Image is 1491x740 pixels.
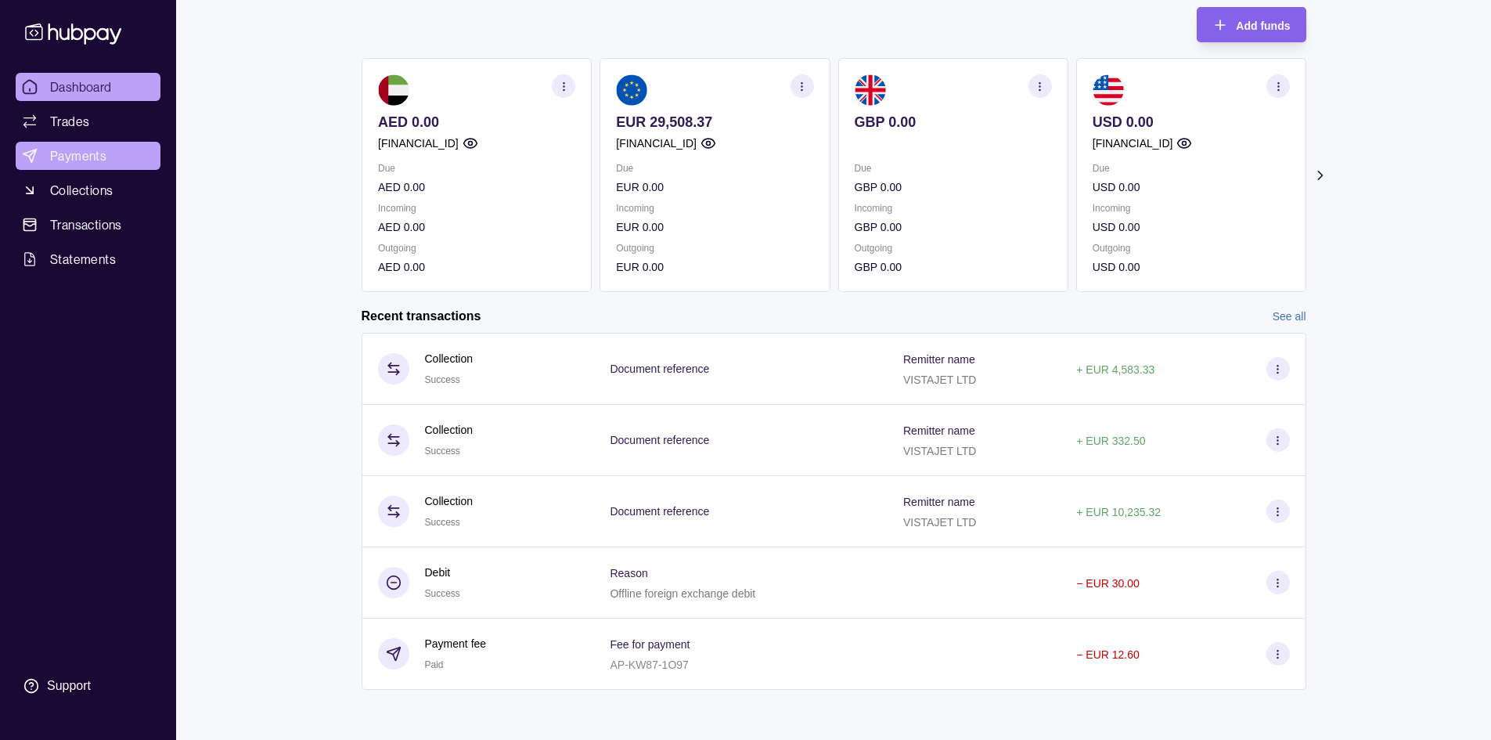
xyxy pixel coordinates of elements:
[16,670,160,702] a: Support
[425,588,460,599] span: Success
[1076,363,1154,376] p: + EUR 4,583.33
[425,517,460,528] span: Success
[854,218,1051,236] p: GBP 0.00
[610,505,709,518] p: Document reference
[378,74,409,106] img: ae
[425,564,460,581] p: Debit
[378,160,575,177] p: Due
[610,587,755,600] p: Offline foreign exchange debit
[1092,160,1289,177] p: Due
[378,135,459,152] p: [FINANCIAL_ID]
[50,181,113,200] span: Collections
[16,107,160,135] a: Trades
[610,567,647,579] p: Reason
[425,635,487,652] p: Payment fee
[50,78,112,96] span: Dashboard
[616,218,813,236] p: EUR 0.00
[1273,308,1306,325] a: See all
[610,363,709,375] p: Document reference
[378,218,575,236] p: AED 0.00
[362,308,481,325] h2: Recent transactions
[854,179,1051,196] p: GBP 0.00
[16,176,160,204] a: Collections
[425,350,473,367] p: Collection
[1092,240,1289,257] p: Outgoing
[1076,648,1140,661] p: − EUR 12.60
[16,211,160,239] a: Transactions
[854,200,1051,217] p: Incoming
[610,638,690,651] p: Fee for payment
[378,114,575,131] p: AED 0.00
[50,146,106,165] span: Payments
[378,179,575,196] p: AED 0.00
[1076,577,1140,590] p: − EUR 30.00
[1236,20,1290,32] span: Add funds
[378,200,575,217] p: Incoming
[903,353,975,366] p: Remitter name
[1092,114,1289,131] p: USD 0.00
[425,446,460,457] span: Success
[854,160,1051,177] p: Due
[616,114,813,131] p: EUR 29,508.37
[425,493,473,510] p: Collection
[1197,7,1306,42] button: Add funds
[425,659,444,670] span: Paid
[1092,74,1123,106] img: us
[1092,218,1289,236] p: USD 0.00
[616,135,697,152] p: [FINANCIAL_ID]
[47,677,91,695] div: Support
[1092,200,1289,217] p: Incoming
[903,445,976,457] p: VISTAJET LTD
[50,215,122,234] span: Transactions
[854,258,1051,276] p: GBP 0.00
[854,74,885,106] img: gb
[616,179,813,196] p: EUR 0.00
[854,114,1051,131] p: GBP 0.00
[1076,506,1161,518] p: + EUR 10,235.32
[1076,435,1145,447] p: + EUR 332.50
[50,250,116,269] span: Statements
[1092,258,1289,276] p: USD 0.00
[903,496,975,508] p: Remitter name
[16,245,160,273] a: Statements
[610,434,709,446] p: Document reference
[1092,179,1289,196] p: USD 0.00
[616,200,813,217] p: Incoming
[616,258,813,276] p: EUR 0.00
[16,73,160,101] a: Dashboard
[616,240,813,257] p: Outgoing
[610,659,688,671] p: AP-KW87-1O97
[1092,135,1172,152] p: [FINANCIAL_ID]
[50,112,89,131] span: Trades
[616,160,813,177] p: Due
[378,240,575,257] p: Outgoing
[616,74,647,106] img: eu
[903,424,975,437] p: Remitter name
[854,240,1051,257] p: Outgoing
[903,516,976,529] p: VISTAJET LTD
[378,258,575,276] p: AED 0.00
[16,142,160,170] a: Payments
[425,421,473,439] p: Collection
[903,374,976,386] p: VISTAJET LTD
[425,374,460,385] span: Success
